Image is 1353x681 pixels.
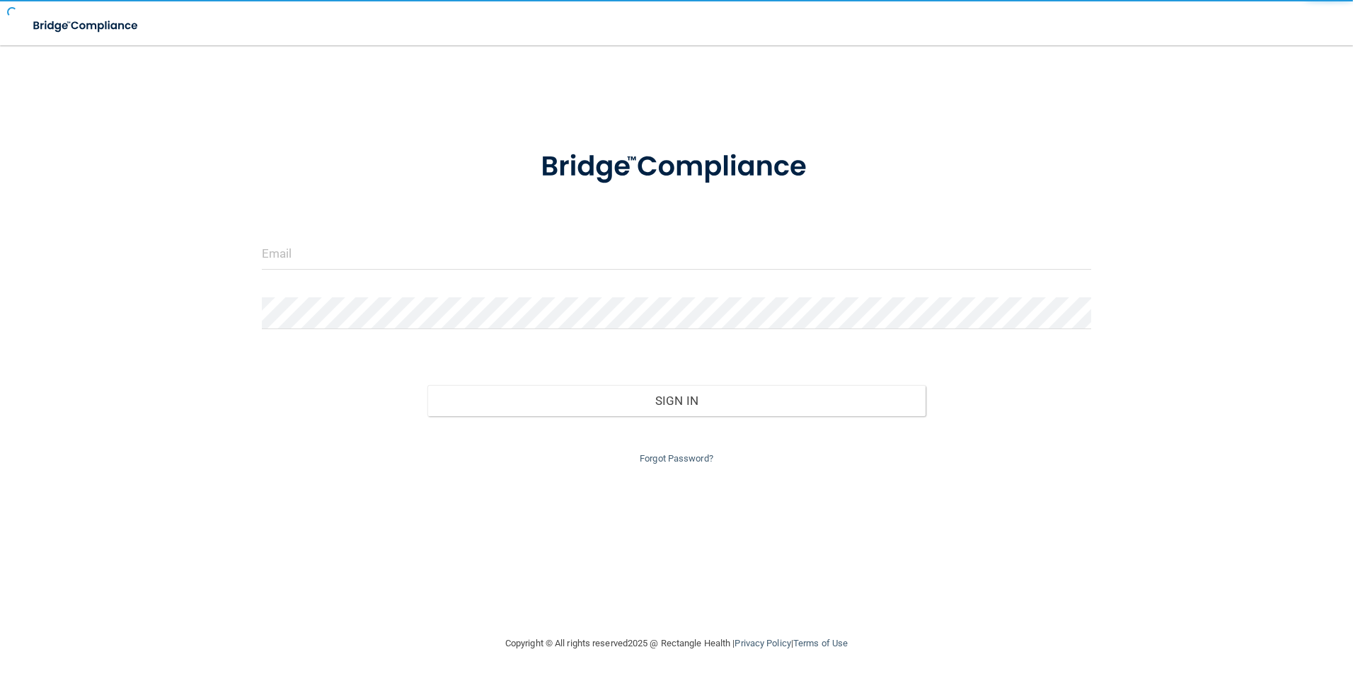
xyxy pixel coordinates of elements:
img: bridge_compliance_login_screen.278c3ca4.svg [21,11,151,40]
img: bridge_compliance_login_screen.278c3ca4.svg [512,130,841,204]
a: Forgot Password? [640,453,713,464]
button: Sign In [427,385,926,416]
a: Privacy Policy [735,638,790,648]
input: Email [262,238,1092,270]
div: Copyright © All rights reserved 2025 @ Rectangle Health | | [418,621,935,666]
a: Terms of Use [793,638,848,648]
